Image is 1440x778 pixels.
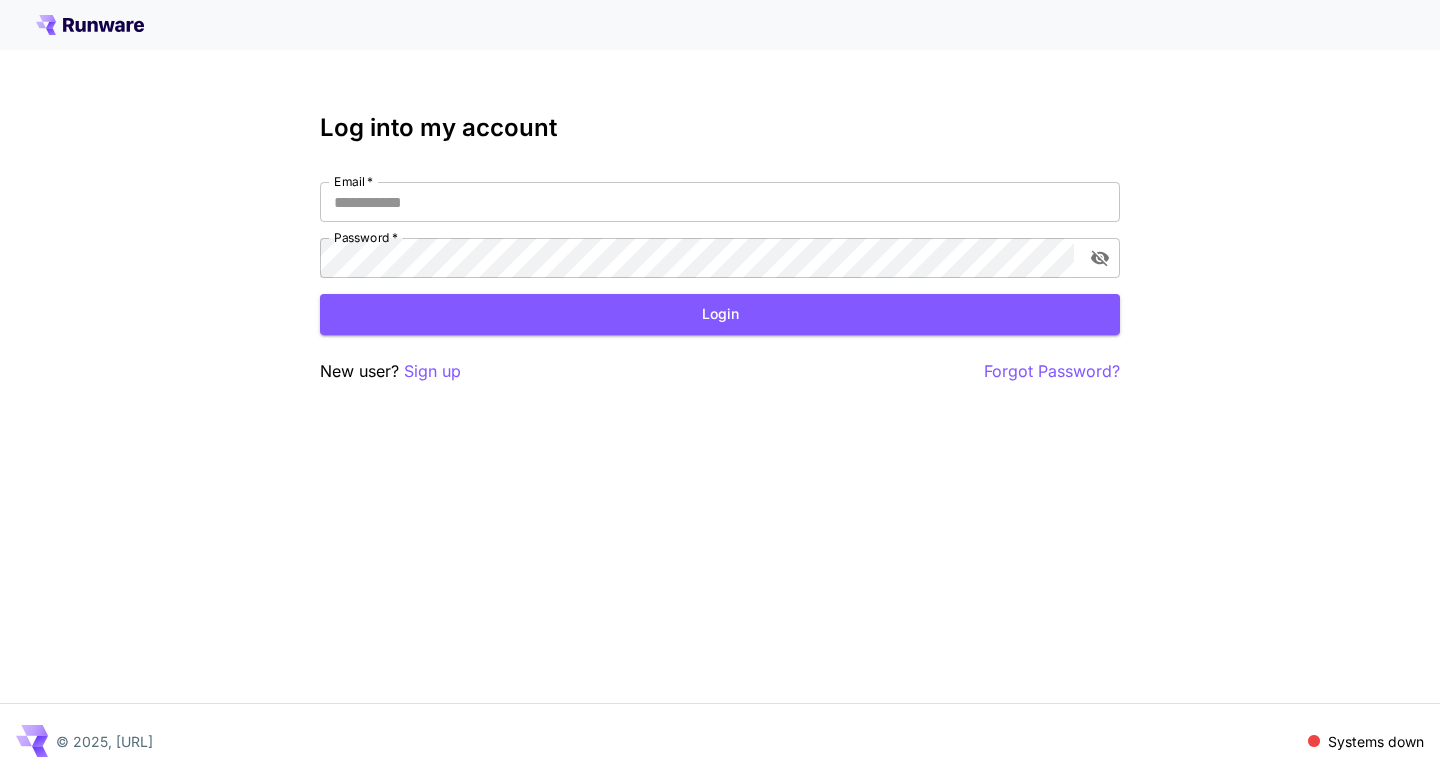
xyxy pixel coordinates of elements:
button: toggle password visibility [1082,240,1118,276]
h3: Log into my account [320,114,1120,142]
button: Sign up [404,359,461,384]
button: Forgot Password? [984,359,1120,384]
label: Password [334,229,398,246]
button: Login [320,294,1120,335]
p: © 2025, [URL] [56,731,153,752]
p: Systems down [1328,731,1424,752]
label: Email [334,173,373,190]
p: New user? [320,359,461,384]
